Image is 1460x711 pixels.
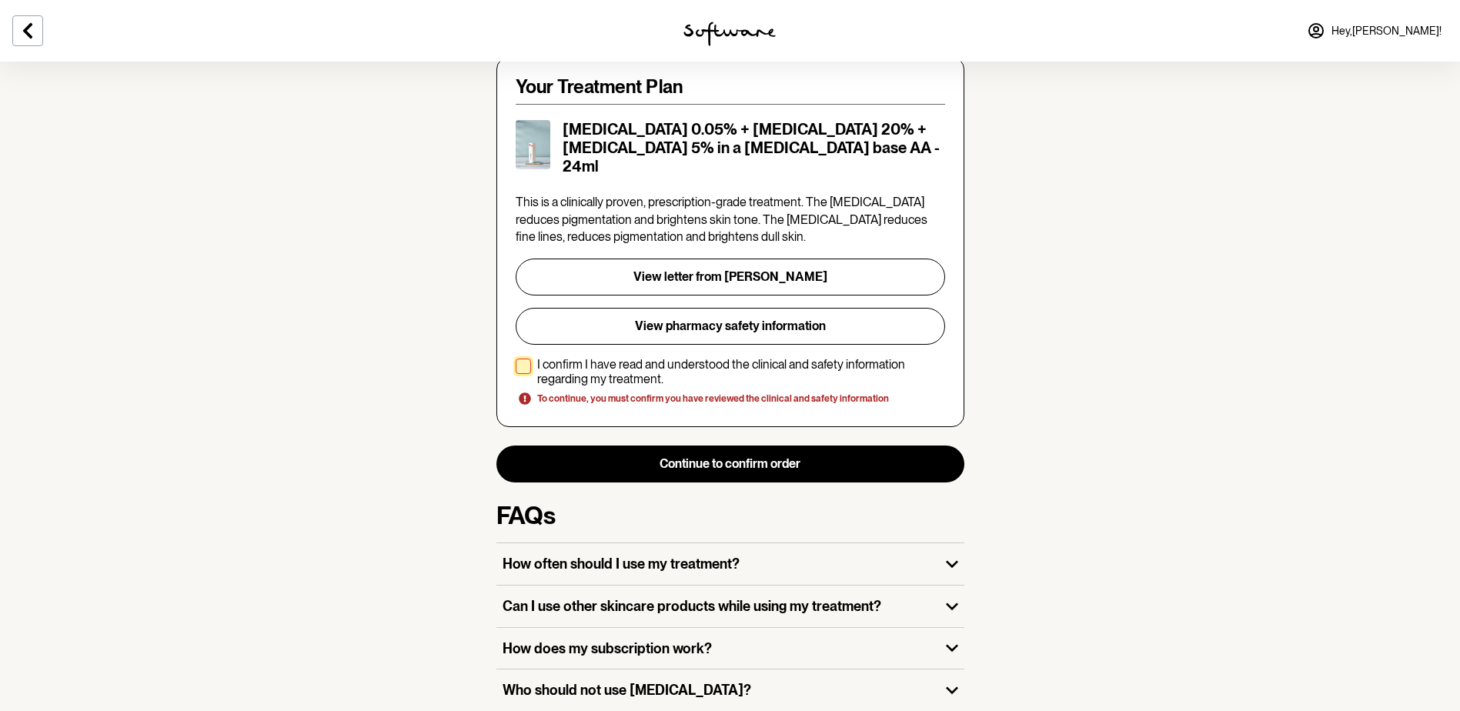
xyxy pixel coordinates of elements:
[496,586,964,627] button: Can I use other skincare products while using my treatment?
[537,393,889,404] span: To continue, you must confirm you have reviewed the clinical and safety information
[563,120,945,175] h5: [MEDICAL_DATA] 0.05% + [MEDICAL_DATA] 20% + [MEDICAL_DATA] 5% in a [MEDICAL_DATA] base AA - 24ml
[503,556,934,572] h3: How often should I use my treatment?
[503,640,934,657] h3: How does my subscription work?
[516,76,945,98] h4: Your Treatment Plan
[496,501,964,530] h3: FAQs
[496,669,964,711] button: Who should not use [MEDICAL_DATA]?
[516,259,945,295] button: View letter from [PERSON_NAME]
[503,682,934,699] h3: Who should not use [MEDICAL_DATA]?
[537,357,945,386] p: I confirm I have read and understood the clinical and safety information regarding my treatment.
[496,628,964,669] button: How does my subscription work?
[503,598,934,615] h3: Can I use other skincare products while using my treatment?
[516,308,945,345] button: View pharmacy safety information
[496,543,964,585] button: How often should I use my treatment?
[683,22,776,46] img: software logo
[1298,12,1451,49] a: Hey,[PERSON_NAME]!
[516,195,927,244] span: This is a clinically proven, prescription-grade treatment. The [MEDICAL_DATA] reduces pigmentatio...
[496,446,964,482] button: Continue to confirm order
[516,120,550,169] img: cktujd3cr00003e5xydhm4e2c.jpg
[1331,25,1442,38] span: Hey, [PERSON_NAME] !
